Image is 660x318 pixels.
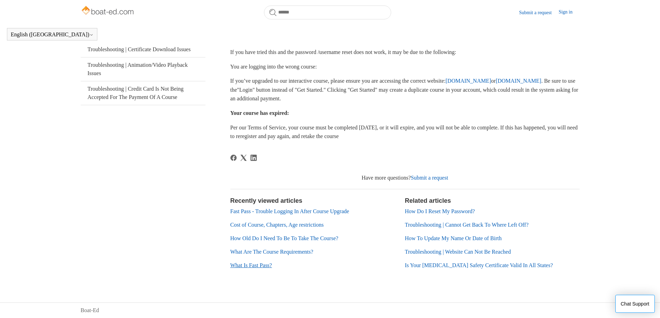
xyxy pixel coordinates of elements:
p: If you have tried this and the password /username reset does not work, it may be due to the follo... [230,48,580,57]
a: Submit a request [411,175,448,181]
a: Fast Pass - Trouble Logging In After Course Upgrade [230,208,349,214]
svg: Share this page on LinkedIn [250,155,257,161]
a: LinkedIn [250,155,257,161]
button: English ([GEOGRAPHIC_DATA]) [11,31,94,38]
a: Troubleshooting | Animation/Video Playback Issues [81,57,205,81]
a: Facebook [230,155,237,161]
input: Search [264,6,391,19]
a: What Are The Course Requirements? [230,249,314,255]
div: Have more questions? [230,174,580,182]
a: Troubleshooting | Credit Card Is Not Being Accepted For The Payment Of A Course [81,81,205,105]
p: You are logging into the wrong course: [230,62,580,71]
a: Boat-Ed [81,306,99,315]
p: Per our Terms of Service, your course must be completed [DATE], or it will expire, and you will n... [230,123,580,141]
a: Is Your [MEDICAL_DATA] Safety Certificate Valid In All States? [405,262,553,268]
strong: Your course has expired: [230,110,289,116]
a: X Corp [240,155,247,161]
a: Troubleshooting | Certificate Download Issues [81,42,205,57]
h2: Recently viewed articles [230,196,398,206]
svg: Share this page on X Corp [240,155,247,161]
a: [DOMAIN_NAME] [496,78,542,84]
a: How To Update My Name Or Date of Birth [405,235,502,241]
a: Troubleshooting | Cannot Get Back To Where Left Off? [405,222,529,228]
a: Sign in [558,8,579,17]
a: What Is Fast Pass? [230,262,272,268]
button: Chat Support [615,295,655,313]
h2: Related articles [405,196,580,206]
a: How Do I Reset My Password? [405,208,475,214]
a: [DOMAIN_NAME] [446,78,491,84]
svg: Share this page on Facebook [230,155,237,161]
a: Troubleshooting | Website Can Not Be Reached [405,249,511,255]
img: Boat-Ed Help Center home page [81,4,136,18]
a: Cost of Course, Chapters, Age restrictions [230,222,324,228]
a: Submit a request [519,9,558,16]
p: If you’ve upgraded to our interactive course, please ensure you are accessing the correct website... [230,76,580,103]
a: How Old Do I Need To Be To Take The Course? [230,235,338,241]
